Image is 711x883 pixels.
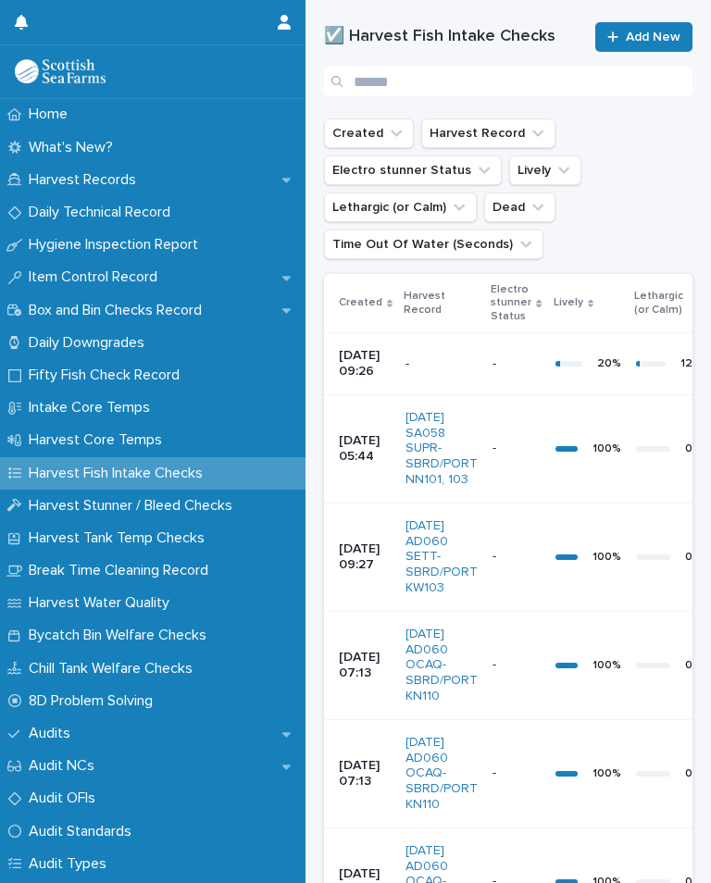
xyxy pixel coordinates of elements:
button: Electro stunner Status [324,155,502,185]
button: Harvest Record [421,118,555,148]
div: 0 % [685,659,702,672]
div: 0 % [685,767,702,780]
button: Time Out Of Water (Seconds) [324,230,543,259]
p: [DATE] 09:27 [339,541,391,573]
button: Lively [509,155,581,185]
p: Audit Standards [21,823,146,840]
p: Home [21,106,82,123]
div: 20 % [597,357,621,370]
p: - [493,657,540,673]
h1: ☑️ Harvest Fish Intake Checks [324,26,584,48]
div: 100 % [592,767,621,780]
input: Search [324,67,692,96]
button: Dead [484,193,555,222]
p: Electro stunner Status [491,280,531,327]
p: Break Time Cleaning Record [21,562,223,579]
p: Chill Tank Welfare Checks [21,660,207,678]
p: Audit NCs [21,757,109,775]
button: Lethargic (or Calm) [324,193,477,222]
p: [DATE] 05:44 [339,433,391,465]
p: - [405,356,478,372]
p: Harvest Fish Intake Checks [21,465,218,482]
p: Box and Bin Checks Record [21,302,217,319]
p: Daily Technical Record [21,204,185,221]
p: Fifty Fish Check Record [21,367,194,384]
p: 8D Problem Solving [21,692,168,710]
p: - [493,356,540,372]
div: 100 % [592,442,621,455]
p: Intake Core Temps [21,399,165,417]
button: Created [324,118,414,148]
div: 0 % [685,551,702,564]
div: 0 % [685,442,702,455]
p: Harvest Record [404,286,480,320]
a: [DATE] SA058 SUPR-SBRD/PORT NN101, 103 [405,410,478,488]
p: Audits [21,725,85,742]
p: What's New? [21,139,128,156]
a: [DATE] AD060 OCAQ-SBRD/PORT KN110 [405,627,478,704]
p: Harvest Stunner / Bleed Checks [21,497,247,515]
p: - [493,765,540,781]
p: - [493,441,540,456]
p: Created [339,292,382,313]
p: Audit Types [21,855,121,873]
p: Hygiene Inspection Report [21,236,213,254]
a: [DATE] AD060 SETT-SBRD/PORT KW103 [405,518,478,596]
div: 12 % [680,357,702,370]
p: Harvest Water Quality [21,594,184,612]
p: Item Control Record [21,268,172,286]
div: 100 % [592,659,621,672]
p: [DATE] 07:13 [339,650,391,681]
p: Audit OFIs [21,790,110,807]
span: Add New [626,31,680,44]
p: [DATE] 09:26 [339,348,391,379]
p: Harvest Records [21,171,151,189]
a: [DATE] AD060 OCAQ-SBRD/PORT KN110 [405,735,478,813]
p: Bycatch Bin Welfare Checks [21,627,221,644]
p: Daily Downgrades [21,334,159,352]
div: 100 % [592,551,621,564]
p: Harvest Core Temps [21,431,177,449]
p: Harvest Tank Temp Checks [21,529,219,547]
p: [DATE] 07:13 [339,758,391,790]
p: - [493,549,540,565]
a: Add New [595,22,692,52]
p: Lively [554,292,583,313]
p: Lethargic (or Calm) [634,286,693,320]
img: mMrefqRFQpe26GRNOUkG [15,59,106,83]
